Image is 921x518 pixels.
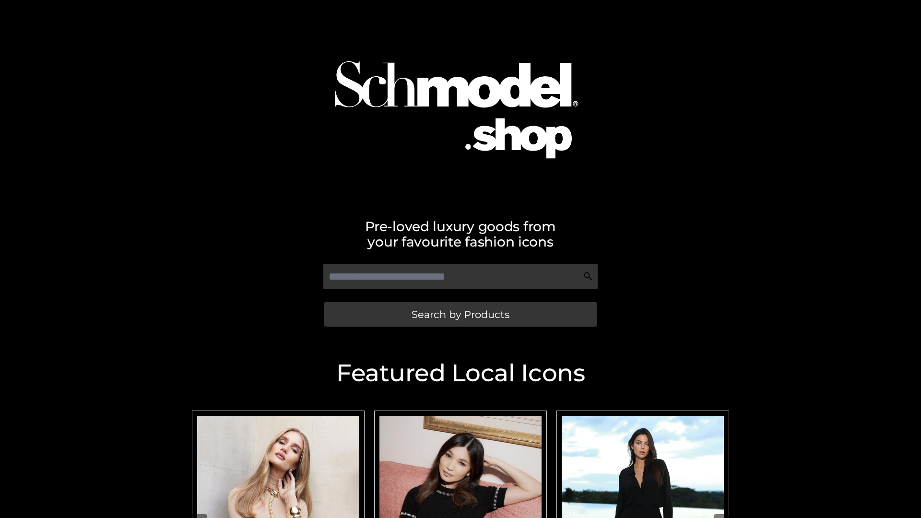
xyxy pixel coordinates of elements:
h2: Pre-loved luxury goods from your favourite fashion icons [187,219,734,249]
span: Search by Products [412,309,509,319]
h2: Featured Local Icons​ [187,361,734,385]
img: Search Icon [583,271,593,281]
a: Search by Products [324,302,597,327]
